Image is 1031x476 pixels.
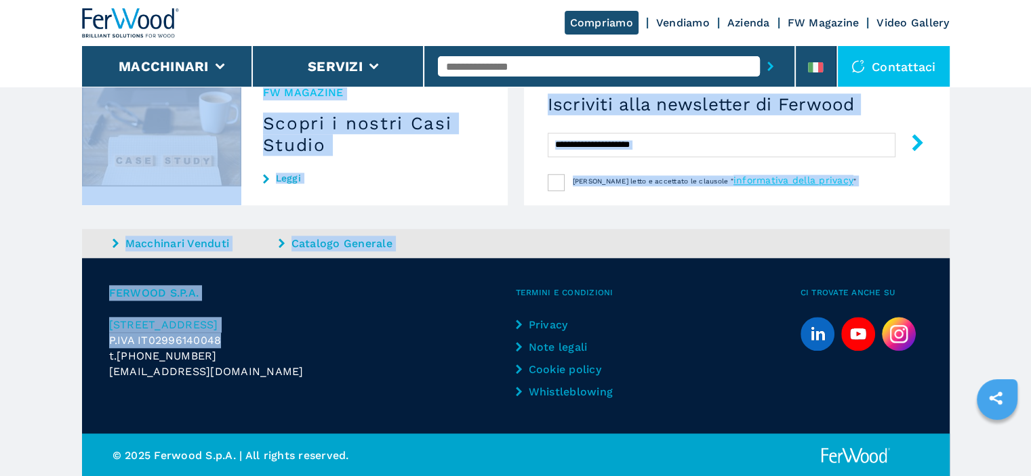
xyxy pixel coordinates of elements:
span: [STREET_ADDRESS] [109,318,218,331]
span: FW MAGAZINE [263,85,486,100]
div: Contattaci [838,46,950,87]
div: t. [109,348,516,364]
p: © 2025 Ferwood S.p.A. | All rights reserved. [113,448,516,463]
a: Compriamo [565,11,639,35]
button: Macchinari [119,58,209,74]
a: sharethis [979,381,1013,415]
span: P.IVA IT02996140048 [109,334,222,347]
a: youtube [841,317,875,351]
a: Note legali [516,339,629,355]
h3: Scopri i nostri Casi Studio [263,112,486,156]
a: [STREET_ADDRESS] [109,317,516,332]
a: Catalogo Generale [279,236,441,251]
span: [PHONE_NUMBER] [117,348,217,364]
img: Scopri i nostri Casi Studio [82,63,241,205]
img: Contattaci [851,60,865,73]
span: Ci trovate anche su [801,285,923,301]
a: Azienda [727,16,770,29]
span: Termini e condizioni [516,285,801,301]
a: Video Gallery [876,16,949,29]
a: Leggi [263,173,486,183]
a: linkedin [801,317,834,351]
button: Servizi [308,58,363,74]
h4: Iscriviti alla newsletter di Ferwood [548,93,926,115]
button: submit-button [760,51,781,82]
span: " [853,177,856,185]
a: Vendiamo [656,16,710,29]
img: Ferwood [82,8,180,38]
span: [PERSON_NAME] letto e accettato le clausole " [573,177,733,185]
img: Instagram [882,317,916,351]
img: Ferwood [819,447,892,464]
a: informativa della privacy [733,175,853,186]
span: FERWOOD S.P.A. [109,285,516,301]
a: FW Magazine [788,16,860,29]
button: submit-button [895,129,926,160]
a: Privacy [516,317,629,332]
span: [EMAIL_ADDRESS][DOMAIN_NAME] [109,364,304,379]
a: Whistleblowing [516,384,629,399]
a: Cookie policy [516,362,629,377]
iframe: Chat [973,415,1021,466]
a: Macchinari Venduti [113,236,275,251]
